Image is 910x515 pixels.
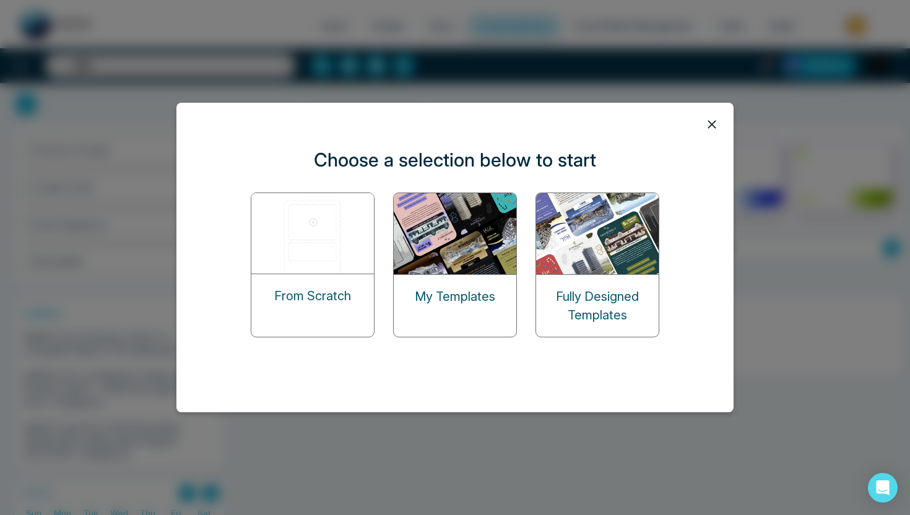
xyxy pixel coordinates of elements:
[868,473,898,503] div: Open Intercom Messenger
[251,193,375,274] img: start-from-scratch.png
[274,287,351,305] p: From Scratch
[394,193,518,274] img: my-templates.png
[536,287,659,324] p: Fully Designed Templates
[415,287,495,306] p: My Templates
[536,193,660,274] img: designed-templates.png
[314,146,596,174] p: Choose a selection below to start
